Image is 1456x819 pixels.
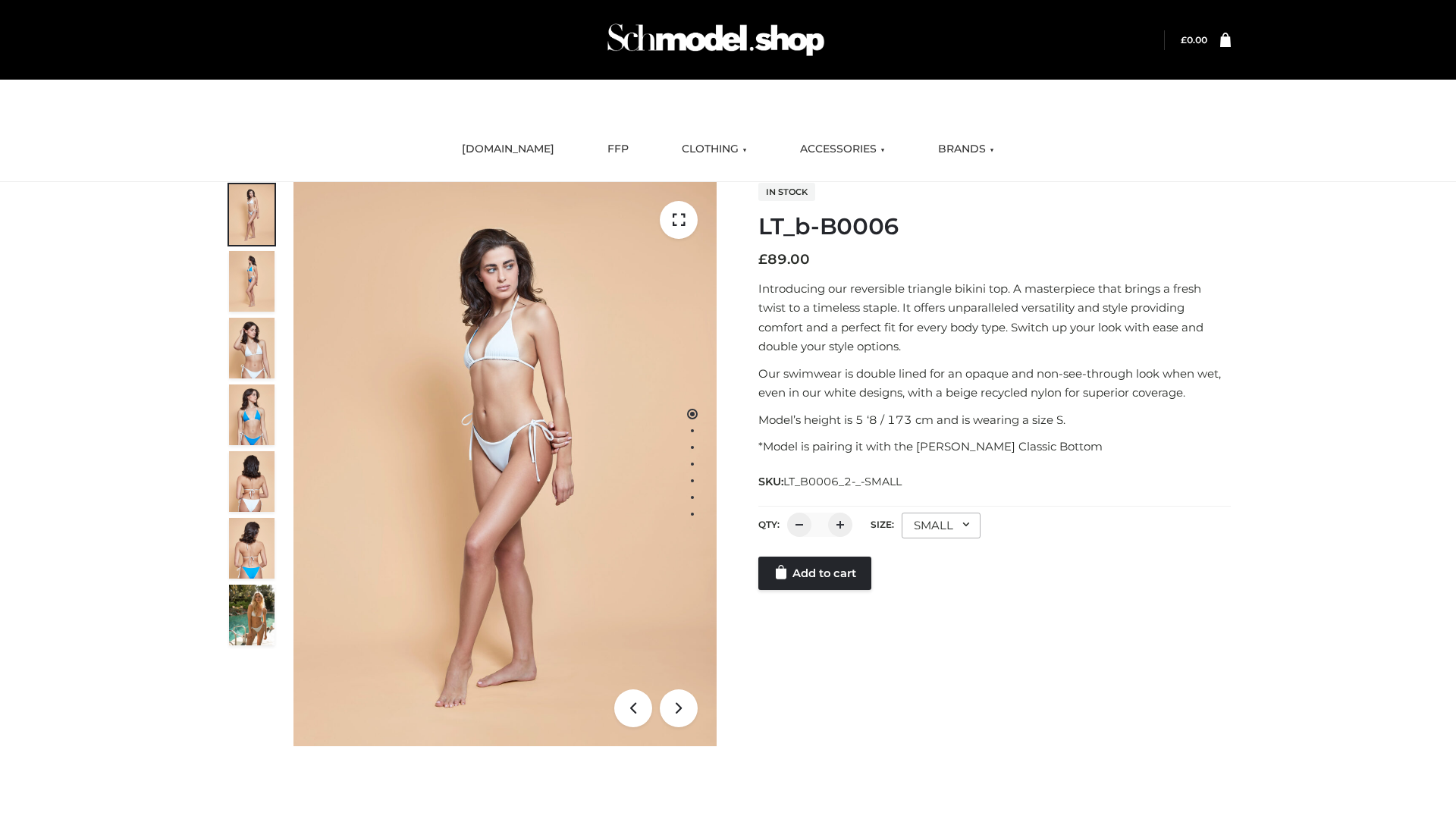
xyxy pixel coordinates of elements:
span: LT_B0006_2-_-SMALL [783,475,902,488]
span: £ [758,251,767,268]
a: [DOMAIN_NAME] [450,133,566,166]
a: £0.00 [1181,34,1207,45]
img: ArielClassicBikiniTop_CloudNine_AzureSky_OW114ECO_1 [293,182,717,746]
img: ArielClassicBikiniTop_CloudNine_AzureSky_OW114ECO_4-scaled.jpg [229,384,275,445]
span: In stock [758,183,815,201]
img: ArielClassicBikiniTop_CloudNine_AzureSky_OW114ECO_3-scaled.jpg [229,318,275,378]
p: Model’s height is 5 ‘8 / 173 cm and is wearing a size S. [758,410,1231,430]
img: ArielClassicBikiniTop_CloudNine_AzureSky_OW114ECO_8-scaled.jpg [229,518,275,579]
bdi: 0.00 [1181,34,1207,45]
a: ACCESSORIES [789,133,896,166]
span: £ [1181,34,1187,45]
label: QTY: [758,519,780,530]
h1: LT_b-B0006 [758,213,1231,240]
span: SKU: [758,472,903,491]
p: Introducing our reversible triangle bikini top. A masterpiece that brings a fresh twist to a time... [758,279,1231,356]
label: Size: [871,519,894,530]
p: *Model is pairing it with the [PERSON_NAME] Classic Bottom [758,437,1231,457]
bdi: 89.00 [758,251,810,268]
img: Arieltop_CloudNine_AzureSky2.jpg [229,585,275,645]
img: ArielClassicBikiniTop_CloudNine_AzureSky_OW114ECO_7-scaled.jpg [229,451,275,512]
p: Our swimwear is double lined for an opaque and non-see-through look when wet, even in our white d... [758,364,1231,403]
img: ArielClassicBikiniTop_CloudNine_AzureSky_OW114ECO_2-scaled.jpg [229,251,275,312]
a: FFP [596,133,640,166]
img: ArielClassicBikiniTop_CloudNine_AzureSky_OW114ECO_1-scaled.jpg [229,184,275,245]
div: SMALL [902,513,981,538]
a: BRANDS [927,133,1006,166]
a: CLOTHING [670,133,758,166]
img: Schmodel Admin 964 [602,10,830,70]
a: Add to cart [758,557,871,590]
